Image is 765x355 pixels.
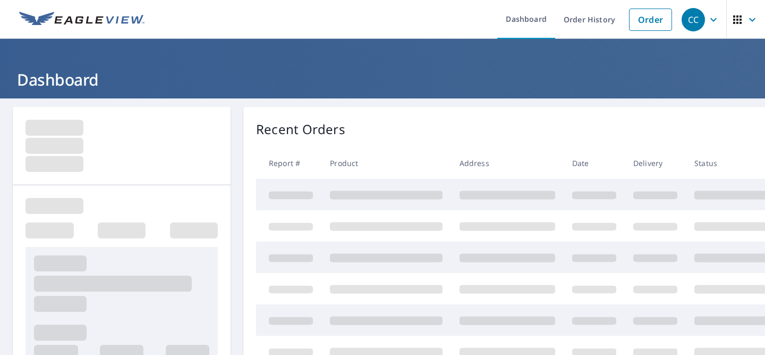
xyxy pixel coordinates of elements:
div: CC [682,8,705,31]
h1: Dashboard [13,69,752,90]
th: Product [321,147,451,179]
img: EV Logo [19,12,144,28]
th: Report # [256,147,321,179]
th: Delivery [625,147,686,179]
th: Date [564,147,625,179]
p: Recent Orders [256,120,345,139]
a: Order [629,9,672,31]
th: Address [451,147,564,179]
